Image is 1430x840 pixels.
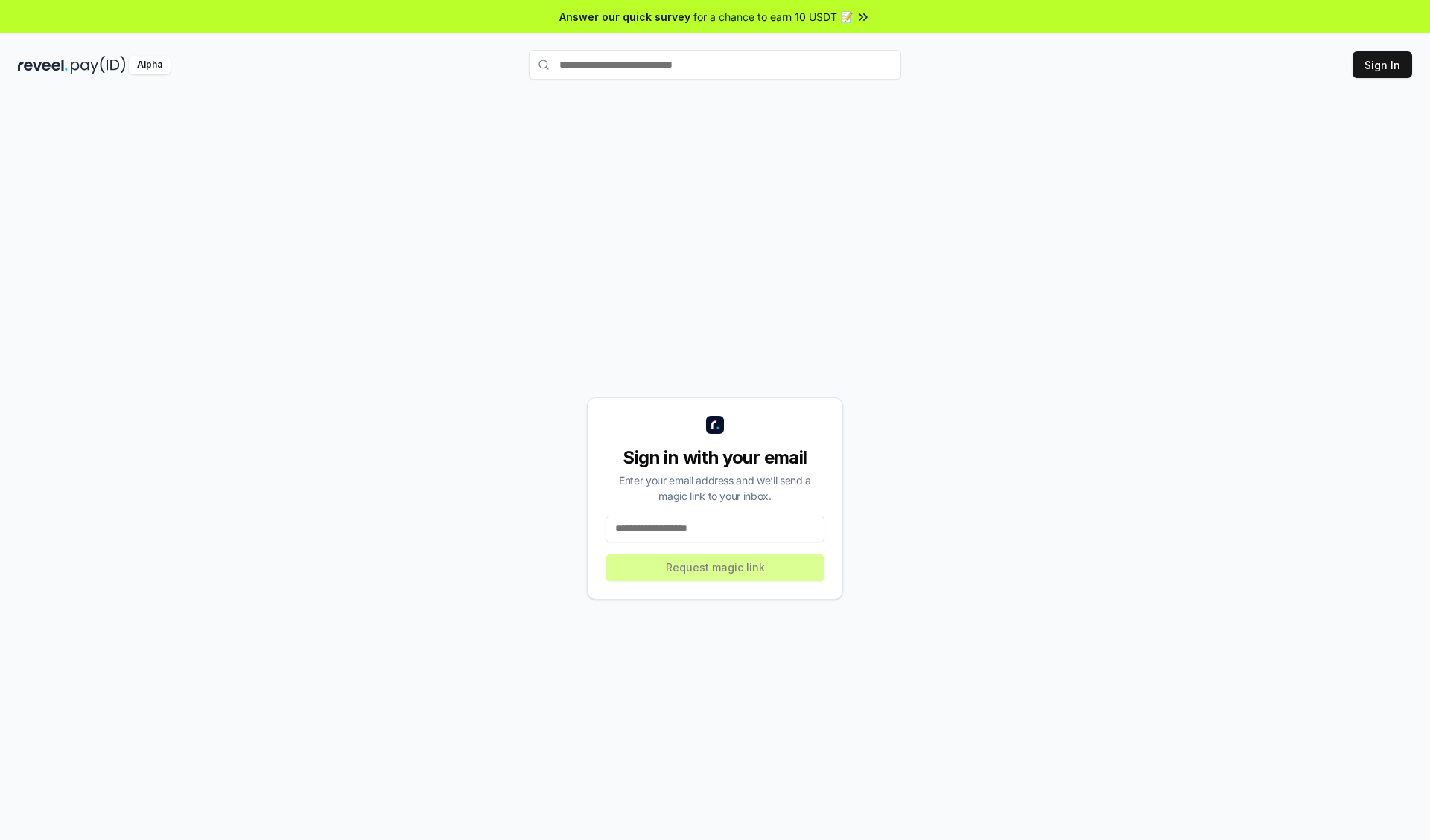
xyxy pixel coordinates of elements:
button: Sign In [1353,51,1412,78]
div: Alpha [129,56,171,74]
div: Enter your email address and we’ll send a magic link to your inbox. [606,472,824,504]
div: Sign in with your email [606,446,824,469]
img: reveel_dark [18,56,68,74]
img: logo_small [706,416,724,434]
span: for a chance to earn 10 USDT 📝 [693,9,853,25]
span: Answer our quick survey [559,9,690,25]
img: pay_id [71,56,126,74]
